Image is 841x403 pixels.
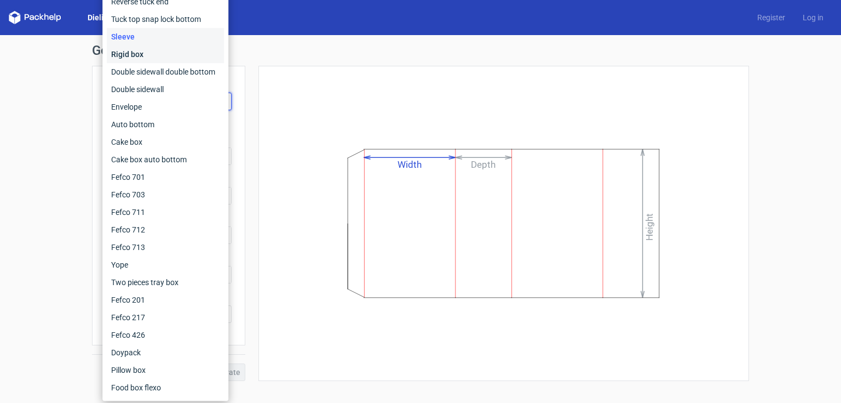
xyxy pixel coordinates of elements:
[107,203,224,221] div: Fefco 711
[398,159,422,170] text: Width
[794,12,832,23] a: Log in
[107,291,224,309] div: Fefco 201
[107,168,224,186] div: Fefco 701
[107,309,224,326] div: Fefco 217
[107,221,224,239] div: Fefco 712
[107,151,224,168] div: Cake box auto bottom
[107,186,224,203] div: Fefco 703
[107,98,224,116] div: Envelope
[107,116,224,133] div: Auto bottom
[107,326,224,344] div: Fefco 426
[107,46,224,63] div: Rigid box
[107,344,224,361] div: Doypack
[107,274,224,291] div: Two pieces tray box
[748,12,794,23] a: Register
[107,256,224,274] div: Yope
[92,44,749,57] h1: Generate new dieline
[107,379,224,396] div: Food box flexo
[107,10,224,28] div: Tuck top snap lock bottom
[471,159,496,170] text: Depth
[107,361,224,379] div: Pillow box
[79,12,125,23] a: Dielines
[107,81,224,98] div: Double sidewall
[107,239,224,256] div: Fefco 713
[107,63,224,81] div: Double sidewall double bottom
[644,213,655,241] text: Height
[107,28,224,46] div: Sleeve
[107,133,224,151] div: Cake box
